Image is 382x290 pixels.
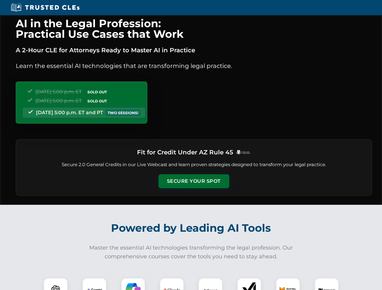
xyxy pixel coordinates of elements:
[85,98,109,104] span: SOLD OUT
[158,174,229,188] button: Secure Your Spot
[16,45,372,55] p: A 2-Hour CLE for Attorneys Ready to Master AI in Practice
[85,89,109,95] span: SOLD OUT
[16,18,372,39] h1: AI in the Legal Profession: Practical Use Cases that Work
[137,147,233,158] h3: Fit for Credit Under AZ Rule 45
[236,150,251,154] img: Logo
[16,61,372,71] p: Learn the essential AI technologies that are transforming legal practice.
[85,243,297,261] p: Master the essential AI technologies transforming the legal profession. Our comprehensive courses...
[35,89,82,95] span: [DATE] 5:00 p.m. ET
[24,217,359,239] h2: Powered by Leading AI Tools
[23,161,364,168] p: Secure 2.0 General Credits in our Live Webcast and learn proven strategies designed to transform ...
[35,98,82,104] span: [DATE] 5:00 p.m. ET
[9,3,81,12] img: Trusted CLEs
